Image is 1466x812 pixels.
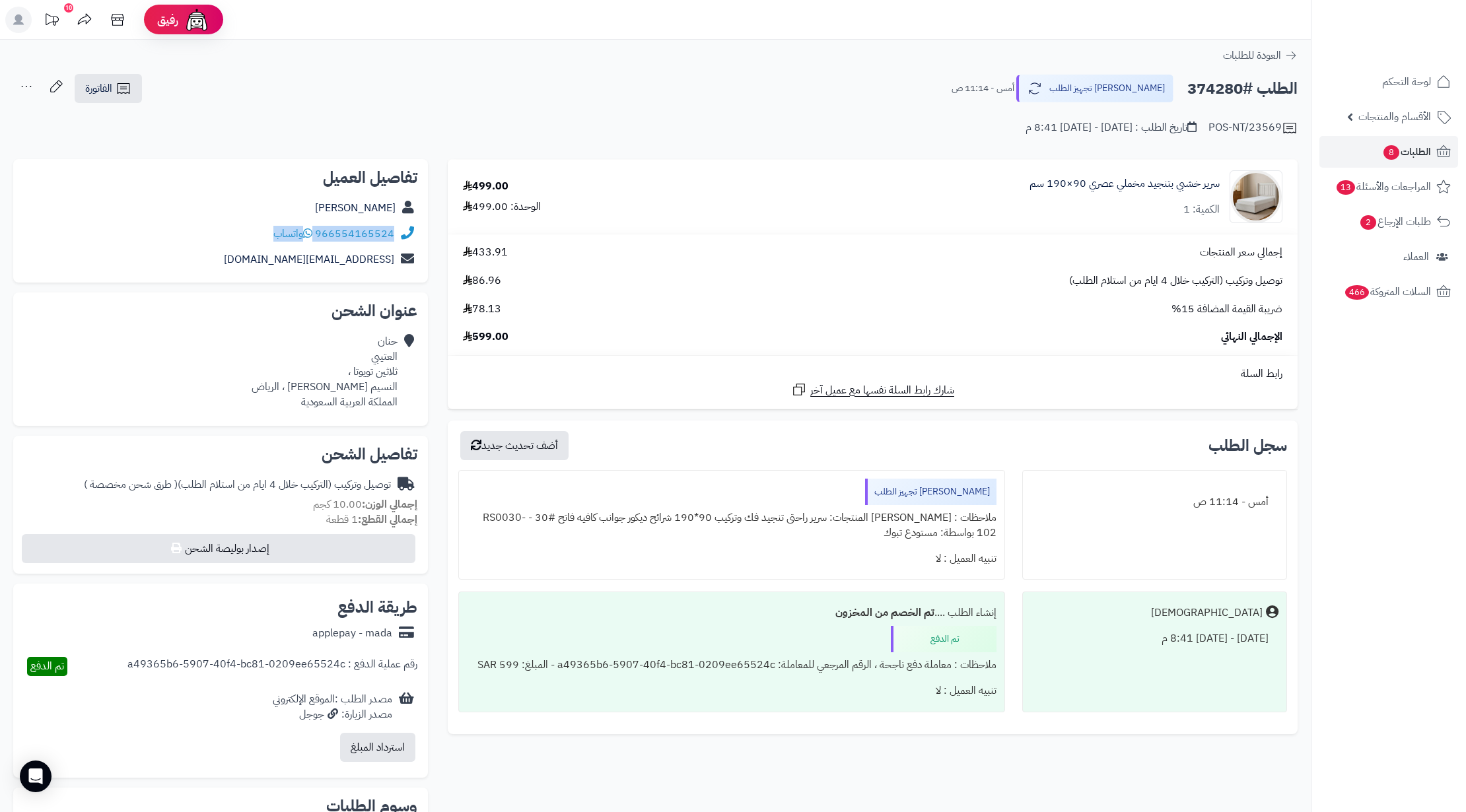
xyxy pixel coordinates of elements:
[1031,626,1278,652] div: [DATE] - [DATE] 8:41 م
[24,303,417,319] h2: عنوان الشحن
[835,605,934,621] b: تم الخصم من المخزون
[127,657,417,676] div: رقم عملية الدفع : a49365b6-5907-40f4-bc81-0209ee65524c
[1337,180,1355,195] span: 13
[453,366,1292,382] div: رابط السلة
[891,626,996,652] div: تم الدفع
[315,226,394,242] a: 966554165524
[84,477,391,492] div: توصيل وتركيب (التركيب خلال 4 ايام من استلام الطلب)
[313,496,417,512] small: 10.00 كجم
[467,505,996,546] div: ملاحظات : [PERSON_NAME] المنتجات: سرير راحتى تنجيد فك وتركيب 90*190 شرائح ديكور جوانب كافيه فاتح ...
[1223,48,1298,63] a: العودة للطلبات
[273,692,392,722] div: مصدر الطلب :الموقع الإلكتروني
[1183,202,1220,217] div: الكمية: 1
[467,600,996,626] div: إنشاء الطلب ....
[1319,276,1458,308] a: السلات المتروكة466
[337,599,417,615] h2: طريقة الدفع
[1171,302,1282,317] span: ضريبة القيمة المضافة 15%
[463,273,501,288] span: 86.96
[1208,120,1298,136] div: POS-NT/23569
[460,431,569,460] button: أضف تحديث جديد
[362,496,417,512] strong: إجمالي الوزن:
[1403,248,1429,266] span: العملاء
[952,82,1014,95] small: أمس - 11:14 ص
[467,678,996,704] div: تنبيه العميل : لا
[1319,171,1458,203] a: المراجعات والأسئلة13
[463,329,508,345] span: 599.00
[1200,245,1282,260] span: إجمالي سعر المنتجات
[1223,48,1281,63] span: العودة للطلبات
[1187,75,1298,102] h2: الطلب #374280
[273,707,392,722] div: مصدر الزيارة: جوجل
[1208,438,1287,454] h3: سجل الطلب
[340,733,415,762] button: استرداد المبلغ
[1319,66,1458,98] a: لوحة التحكم
[1358,108,1431,126] span: الأقسام والمنتجات
[467,546,996,572] div: تنبيه العميل : لا
[865,479,996,505] div: [PERSON_NAME] تجهيز الطلب
[157,12,178,28] span: رفيق
[1030,176,1220,191] a: سرير خشبي بتنجيد مخملي عصري 90×190 سم
[1151,605,1263,621] div: [DEMOGRAPHIC_DATA]
[1382,143,1431,161] span: الطلبات
[224,252,394,267] a: [EMAIL_ADDRESS][DOMAIN_NAME]
[1069,273,1282,288] span: توصيل وتركيب (التركيب خلال 4 ايام من استلام الطلب)
[315,200,396,216] a: [PERSON_NAME]
[1383,145,1399,160] span: 8
[273,226,312,242] a: واتساب
[1026,120,1197,135] div: تاريخ الطلب : [DATE] - [DATE] 8:41 م
[1319,206,1458,238] a: طلبات الإرجاع2
[326,512,417,527] small: 1 قطعة
[463,302,501,317] span: 78.13
[24,170,417,186] h2: تفاصيل العميل
[1335,178,1431,196] span: المراجعات والأسئلة
[1360,215,1376,230] span: 2
[1031,489,1278,515] div: أمس - 11:14 ص
[84,477,178,492] span: ( طرق شحن مخصصة )
[184,7,210,33] img: ai-face.png
[1319,136,1458,168] a: الطلبات8
[463,199,541,215] div: الوحدة: 499.00
[24,446,417,462] h2: تفاصيل الشحن
[1016,75,1173,102] button: [PERSON_NAME] تجهيز الطلب
[75,74,142,103] a: الفاتورة
[1359,213,1431,231] span: طلبات الإرجاع
[1382,73,1431,91] span: لوحة التحكم
[252,334,398,409] div: حنان العتيبي ثلاثين تويوتا ، النسيم [PERSON_NAME] ، الرياض المملكة العربية السعودية
[1230,170,1282,223] img: 1756282711-1-90x90.jpg
[20,761,52,792] div: Open Intercom Messenger
[467,652,996,678] div: ملاحظات : معاملة دفع ناجحة ، الرقم المرجعي للمعاملة: a49365b6-5907-40f4-bc81-0209ee65524c - المبل...
[791,382,954,398] a: شارك رابط السلة نفسها مع عميل آخر
[1221,329,1282,345] span: الإجمالي النهائي
[1344,283,1431,301] span: السلات المتروكة
[463,245,508,260] span: 433.91
[463,179,508,194] div: 499.00
[358,512,417,527] strong: إجمالي القطع:
[30,658,64,674] span: تم الدفع
[1345,285,1369,300] span: 466
[22,534,415,563] button: إصدار بوليصة الشحن
[1319,241,1458,273] a: العملاء
[35,7,68,36] a: تحديثات المنصة
[810,383,954,398] span: شارك رابط السلة نفسها مع عميل آخر
[312,626,392,641] div: applepay - mada
[64,3,73,13] div: 10
[85,81,112,96] span: الفاتورة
